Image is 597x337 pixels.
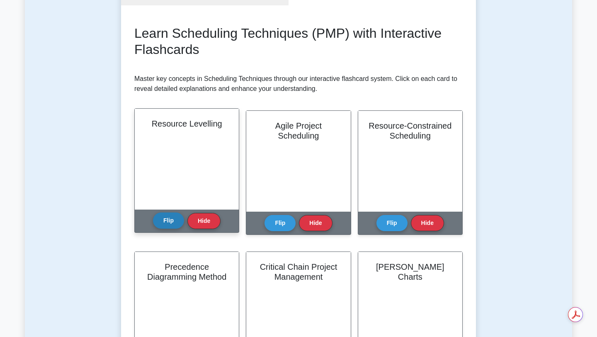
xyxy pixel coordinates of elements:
[187,213,221,229] button: Hide
[145,262,229,282] h2: Precedence Diagramming Method
[134,25,463,57] h2: Learn Scheduling Techniques (PMP) with Interactive Flashcards
[134,74,463,94] p: Master key concepts in Scheduling Techniques through our interactive flashcard system. Click on e...
[368,262,452,282] h2: [PERSON_NAME] Charts
[256,262,340,282] h2: Critical Chain Project Management
[145,119,229,129] h2: Resource Levelling
[368,121,452,141] h2: Resource-Constrained Scheduling
[256,121,340,141] h2: Agile Project Scheduling
[299,215,332,231] button: Hide
[153,212,184,229] button: Flip
[376,215,408,231] button: Flip
[411,215,444,231] button: Hide
[265,215,296,231] button: Flip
